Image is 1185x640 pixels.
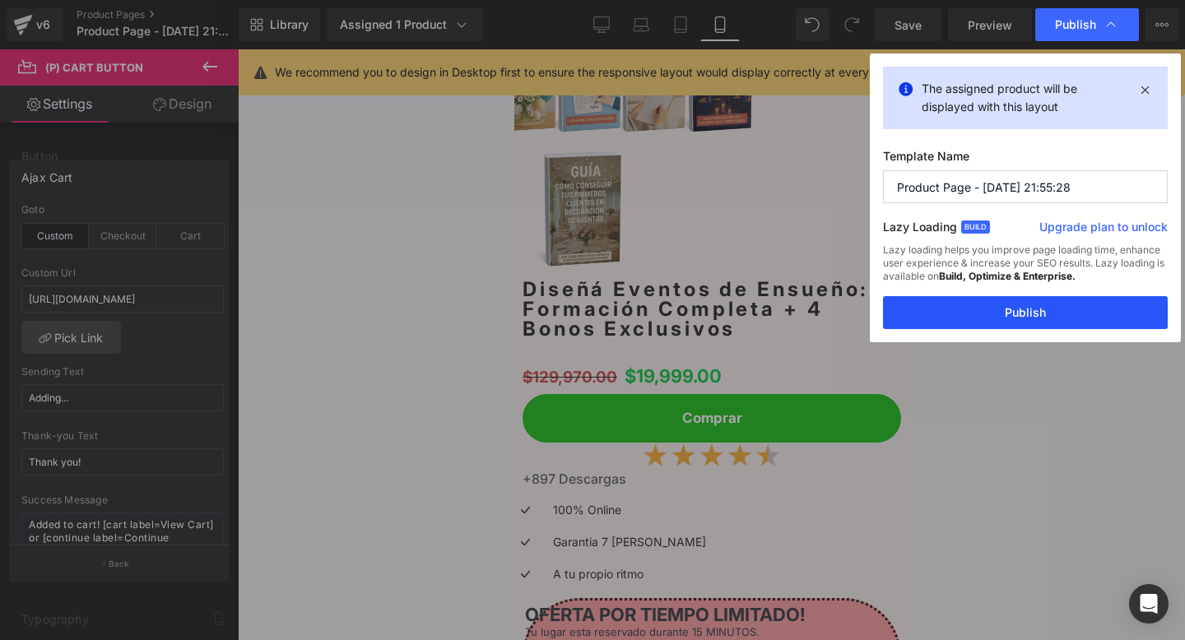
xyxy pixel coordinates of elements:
a: Upgrade plan to unlock [1039,219,1168,242]
span: Build [961,220,990,234]
div: Lazy loading helps you improve page loading time, enhance user experience & increase your SEO res... [883,243,1168,296]
label: Template Name [883,149,1168,170]
label: Lazy Loading [883,216,957,243]
span: Publish [1055,17,1096,32]
button: Publish [883,296,1168,329]
p: The assigned product will be displayed with this layout [922,80,1129,116]
div: Open Intercom Messenger [1129,584,1169,624]
strong: Build, Optimize & Enterprise. [939,270,1076,282]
